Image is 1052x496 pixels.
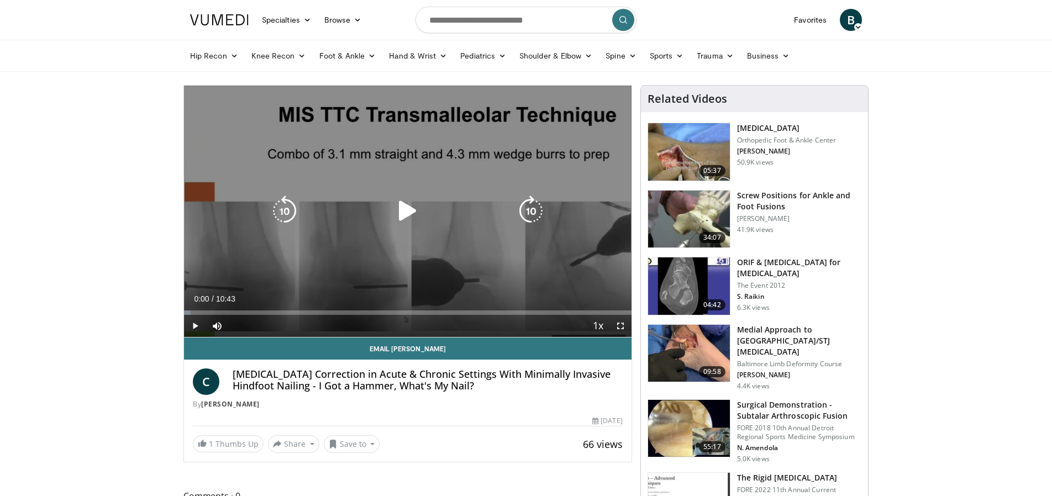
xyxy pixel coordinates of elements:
h4: Related Videos [648,92,727,105]
p: 6.3K views [737,303,770,312]
p: 5.0K views [737,455,770,463]
div: [DATE] [592,416,622,426]
a: Pediatrics [454,45,513,67]
button: Save to [324,435,380,453]
img: VuMedi Logo [190,14,249,25]
a: 09:58 Medial Approach to [GEOGRAPHIC_DATA]/STJ [MEDICAL_DATA] Baltimore Limb Deformity Course [PE... [648,324,861,391]
h3: Screw Positions for Ankle and Foot Fusions [737,190,861,212]
a: Browse [318,9,369,31]
a: Shoulder & Elbow [513,45,599,67]
img: f04bac8f-a1d2-4078-a4f0-9e66789b4112.150x105_q85_crop-smart_upscale.jpg [648,400,730,457]
video-js: Video Player [184,86,632,337]
p: Orthopedic Foot & Ankle Center [737,136,837,145]
img: b3e585cd-3312-456d-b1b7-4eccbcdb01ed.150x105_q85_crop-smart_upscale.jpg [648,325,730,382]
input: Search topics, interventions [415,7,637,33]
a: 55:17 Surgical Demonstration - Subtalar Arthroscopic Fusion FORE 2018 10th Annual Detroit Regiona... [648,399,861,463]
img: 545635_3.png.150x105_q85_crop-smart_upscale.jpg [648,123,730,181]
h3: Surgical Demonstration - Subtalar Arthroscopic Fusion [737,399,861,421]
a: 1 Thumbs Up [193,435,264,452]
a: Email [PERSON_NAME] [184,337,632,360]
h3: [MEDICAL_DATA] [737,123,837,134]
a: Favorites [787,9,833,31]
span: 1 [209,439,213,449]
a: Trauma [690,45,740,67]
button: Mute [206,315,228,337]
a: Hip Recon [183,45,245,67]
a: Business [740,45,797,67]
p: N. Amendola [737,444,861,452]
span: 66 views [583,437,623,451]
p: FORE 2018 10th Annual Detroit Regional Sports Medicine Symposium [737,424,861,441]
span: 04:42 [699,299,725,310]
img: 67572_0000_3.png.150x105_q85_crop-smart_upscale.jpg [648,191,730,248]
a: 05:37 [MEDICAL_DATA] Orthopedic Foot & Ankle Center [PERSON_NAME] 50.9K views [648,123,861,181]
span: 05:37 [699,165,725,176]
div: Progress Bar [184,310,632,315]
span: 09:58 [699,366,725,377]
p: S. Raikin [737,292,861,301]
div: By [193,399,623,409]
a: Hand & Wrist [382,45,454,67]
a: Foot & Ankle [313,45,383,67]
a: 04:42 ORIF & [MEDICAL_DATA] for [MEDICAL_DATA] The Event 2012 S. Raikin 6.3K views [648,257,861,315]
a: Knee Recon [245,45,313,67]
a: Specialties [255,9,318,31]
p: [PERSON_NAME] [737,147,837,156]
p: 41.9K views [737,225,774,234]
p: [PERSON_NAME] [737,214,861,223]
h3: The Rigid [MEDICAL_DATA] [737,472,861,483]
span: / [212,294,214,303]
p: The Event 2012 [737,281,861,290]
button: Fullscreen [609,315,632,337]
a: B [840,9,862,31]
p: [PERSON_NAME] [737,371,861,379]
span: 34:07 [699,232,725,243]
a: Spine [599,45,643,67]
img: E-HI8y-Omg85H4KX4xMDoxOmtxOwKG7D_4.150x105_q85_crop-smart_upscale.jpg [648,257,730,315]
h3: ORIF & [MEDICAL_DATA] for [MEDICAL_DATA] [737,257,861,279]
a: 34:07 Screw Positions for Ankle and Foot Fusions [PERSON_NAME] 41.9K views [648,190,861,249]
p: Baltimore Limb Deformity Course [737,360,861,368]
a: Sports [643,45,691,67]
button: Playback Rate [587,315,609,337]
span: 10:43 [216,294,235,303]
h3: Medial Approach to [GEOGRAPHIC_DATA]/STJ [MEDICAL_DATA] [737,324,861,357]
a: C [193,368,219,395]
h4: [MEDICAL_DATA] Correction in Acute & Chronic Settings With Minimally Invasive Hindfoot Nailing - ... [233,368,623,392]
button: Play [184,315,206,337]
span: 0:00 [194,294,209,303]
span: 55:17 [699,441,725,452]
button: Share [268,435,319,453]
p: 4.4K views [737,382,770,391]
p: 50.9K views [737,158,774,167]
a: [PERSON_NAME] [201,399,260,409]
